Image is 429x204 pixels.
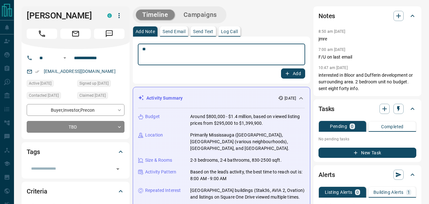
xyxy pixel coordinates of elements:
button: Timeline [136,10,175,20]
h1: [PERSON_NAME] [27,11,98,21]
p: 10:47 am [DATE] [318,66,348,70]
span: Email [60,29,91,39]
span: Active [DATE] [29,80,51,87]
p: Log Call [221,29,238,34]
h2: Alerts [318,170,335,180]
button: Open [61,54,69,62]
h2: Tasks [318,104,334,114]
p: Listing Alerts [325,190,352,194]
div: Notes [318,8,416,24]
div: Tasks [318,101,416,116]
p: Primarily Mississauga ([GEOGRAPHIC_DATA]), [GEOGRAPHIC_DATA] (various neighbourhoods), [GEOGRAPHI... [190,132,305,152]
p: Send Text [193,29,213,34]
p: Around $800,000 - $1.4 million, based on viewed listing prices from $295,000 to $1,399,900. [190,113,305,127]
span: Message [94,29,124,39]
p: F/U on last email [318,54,416,60]
p: [GEOGRAPHIC_DATA] buildings (Stak36, AVIA 2, Ovation) and listings on Square One Drive viewed mul... [190,187,305,200]
span: Claimed [DATE] [79,92,106,99]
div: Buyer , Investor , Precon [27,104,124,116]
p: Pending [330,124,347,129]
p: Activity Pattern [145,169,176,175]
button: Campaigns [177,10,223,20]
div: Fri Oct 10 2025 [27,92,74,101]
div: Tue Nov 07 2017 [77,80,124,89]
div: Fri Oct 10 2025 [27,80,74,89]
div: Fri Oct 10 2025 [77,92,124,101]
div: condos.ca [107,13,112,18]
h2: Criteria [27,186,47,196]
p: jmre [318,36,416,42]
div: TBD [27,121,124,133]
p: Send Email [163,29,185,34]
p: Based on the lead's activity, the best time to reach out is: 8:00 AM - 9:00 AM [190,169,305,182]
button: Open [113,165,122,173]
p: Size & Rooms [145,157,172,164]
svg: Email Verified [35,69,39,74]
button: New Task [318,148,416,158]
p: interested in Bloor and Dufferin development or surrounding area. 2 bedroom unit no budget. sent ... [318,72,416,92]
span: Call [27,29,57,39]
p: [DATE] [285,95,296,101]
p: Building Alerts [373,190,404,194]
p: 0 [356,190,359,194]
p: Location [145,132,163,138]
div: Activity Summary[DATE] [138,92,305,104]
p: Add Note [136,29,155,34]
a: [EMAIL_ADDRESS][DOMAIN_NAME] [44,69,116,74]
div: Alerts [318,167,416,182]
p: 7:00 am [DATE] [318,47,345,52]
h2: Tags [27,147,40,157]
p: No pending tasks [318,134,416,144]
p: Repeated Interest [145,187,181,194]
span: Signed up [DATE] [79,80,109,87]
p: Activity Summary [146,95,183,102]
div: Criteria [27,184,124,199]
p: Completed [381,124,404,129]
div: Tags [27,144,124,159]
p: 1 [407,190,410,194]
p: Budget [145,113,160,120]
h2: Notes [318,11,335,21]
p: 2-3 bedrooms, 2-4 bathrooms, 830-2500 sqft. [190,157,282,164]
p: 8:50 am [DATE] [318,29,345,34]
span: Contacted [DATE] [29,92,59,99]
button: Add [281,68,305,79]
p: 0 [351,124,353,129]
